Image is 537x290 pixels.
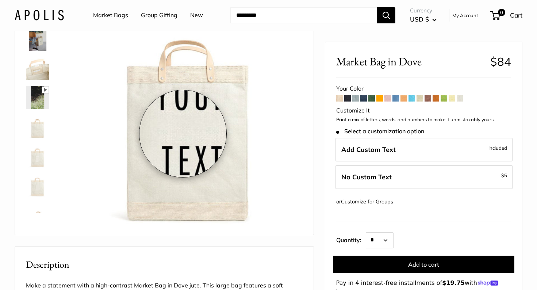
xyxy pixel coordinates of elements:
img: Market Bag in Dove [26,115,49,138]
a: Market Bags [93,10,128,21]
button: Search [377,7,395,23]
a: Customize for Groups [341,198,393,205]
span: 0 [498,9,505,16]
input: Search... [230,7,377,23]
a: Market Bag in Dove [24,201,51,228]
span: Market Bag in Dove [336,55,485,68]
img: Market Bag in Dove [26,27,49,51]
span: Add Custom Text [341,145,396,154]
a: 0 Cart [491,9,522,21]
span: $5 [501,172,507,178]
a: Market Bag in Dove [24,26,51,52]
a: My Account [452,11,478,20]
div: Your Color [336,83,511,94]
button: Add to cart [333,256,514,273]
button: USD $ [410,14,437,25]
a: Market Bag in Dove [24,172,51,198]
span: Included [488,144,507,152]
img: Market Bag in Dove [26,144,49,168]
h2: Description [26,257,303,272]
label: Quantity: [336,230,366,248]
a: Group Gifting [141,10,177,21]
a: Market Bag in Dove [24,114,51,140]
img: Apolis [15,10,64,20]
span: No Custom Text [341,173,392,181]
div: or [336,196,393,206]
span: Select a customization option [336,128,424,135]
span: - [499,171,507,180]
span: Cart [510,11,522,19]
label: Leave Blank [335,165,513,189]
span: $84 [490,54,511,69]
img: Market Bag in Dove [26,57,49,80]
a: New [190,10,203,21]
a: Market Bag in Dove [24,84,51,111]
span: USD $ [410,15,429,23]
span: Currency [410,5,437,16]
img: Market Bag in Dove [26,203,49,226]
p: Print a mix of letters, words, and numbers to make it unmistakably yours. [336,116,511,123]
label: Add Custom Text [335,138,513,162]
a: Market Bag in Dove [24,143,51,169]
a: Market Bag in Dove [24,55,51,81]
img: Market Bag in Dove [26,86,49,109]
img: Market Bag in Dove [26,173,49,197]
div: Customize It [336,105,511,116]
